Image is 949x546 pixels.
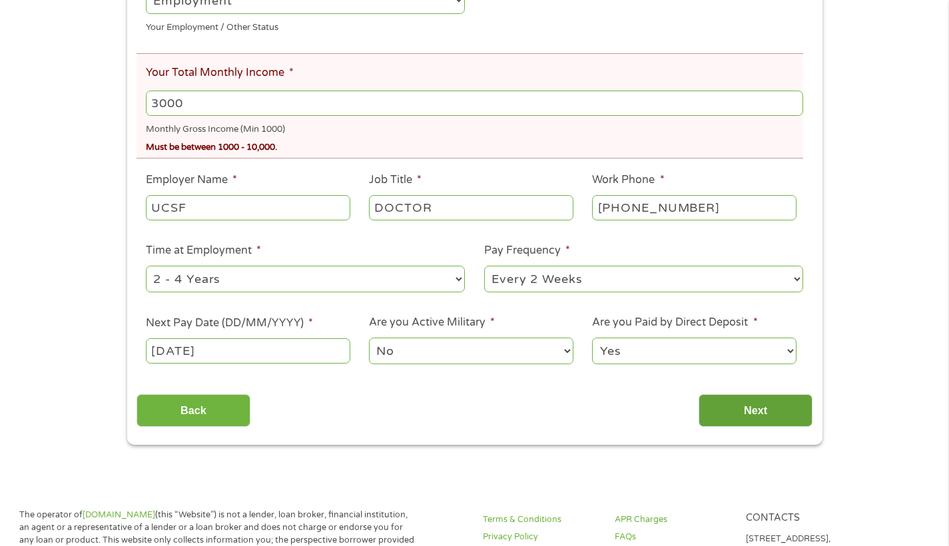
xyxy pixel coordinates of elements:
[592,195,796,220] input: (231) 754-4010
[146,195,350,220] input: Walmart
[483,513,599,526] a: Terms & Conditions
[746,512,862,525] h4: Contacts
[83,509,155,520] a: [DOMAIN_NAME]
[615,531,731,543] a: FAQs
[146,91,802,116] input: 1800
[699,394,812,427] input: Next
[146,316,313,330] label: Next Pay Date (DD/MM/YYYY)
[369,173,422,187] label: Job Title
[483,531,599,543] a: Privacy Policy
[146,173,237,187] label: Employer Name
[484,244,570,258] label: Pay Frequency
[146,119,802,136] div: Monthly Gross Income (Min 1000)
[592,316,757,330] label: Are you Paid by Direct Deposit
[592,173,664,187] label: Work Phone
[369,195,573,220] input: Cashier
[146,136,802,154] div: Must be between 1000 - 10,000.
[146,66,294,80] label: Your Total Monthly Income
[137,394,250,427] input: Back
[146,338,350,364] input: ---Click Here for Calendar ---
[369,316,495,330] label: Are you Active Military
[615,513,731,526] a: APR Charges
[146,16,465,34] div: Your Employment / Other Status
[146,244,261,258] label: Time at Employment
